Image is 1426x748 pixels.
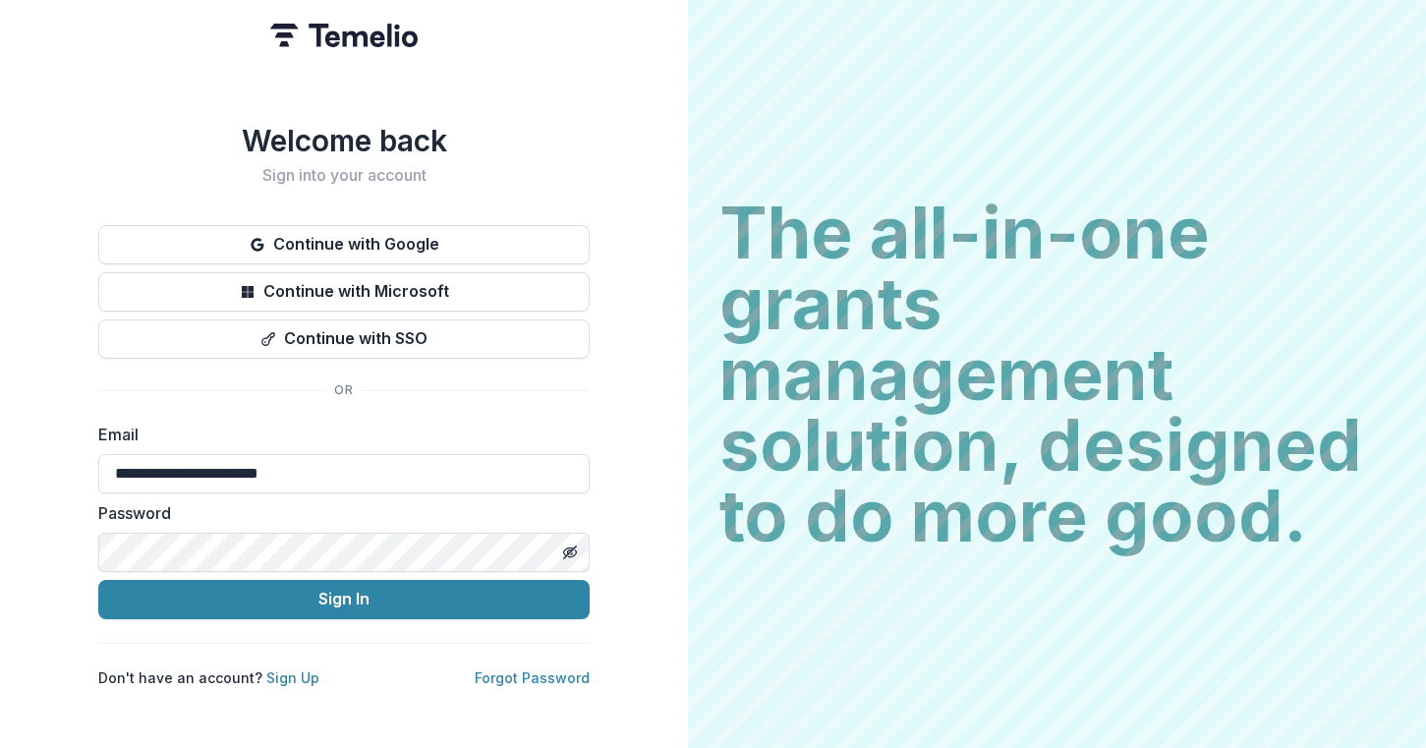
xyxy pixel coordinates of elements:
[98,667,319,688] p: Don't have an account?
[98,319,590,359] button: Continue with SSO
[98,225,590,264] button: Continue with Google
[98,123,590,158] h1: Welcome back
[554,537,586,568] button: Toggle password visibility
[98,166,590,185] h2: Sign into your account
[266,669,319,686] a: Sign Up
[475,669,590,686] a: Forgot Password
[98,501,578,525] label: Password
[98,423,578,446] label: Email
[270,24,418,47] img: Temelio
[98,272,590,312] button: Continue with Microsoft
[98,580,590,619] button: Sign In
